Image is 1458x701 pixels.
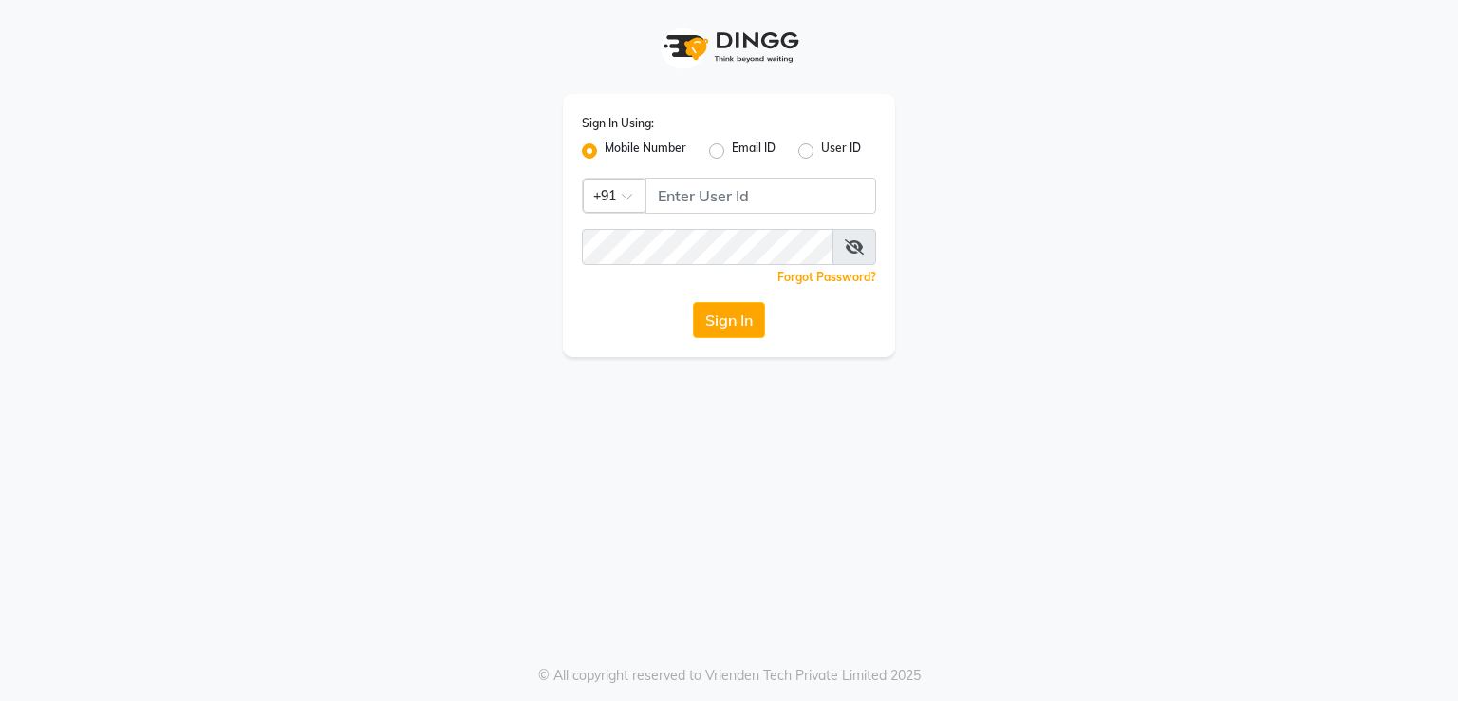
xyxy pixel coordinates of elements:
[582,115,654,132] label: Sign In Using:
[605,140,686,162] label: Mobile Number
[653,19,805,75] img: logo1.svg
[645,178,876,214] input: Username
[693,302,765,338] button: Sign In
[582,229,833,265] input: Username
[777,270,876,284] a: Forgot Password?
[821,140,861,162] label: User ID
[732,140,776,162] label: Email ID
